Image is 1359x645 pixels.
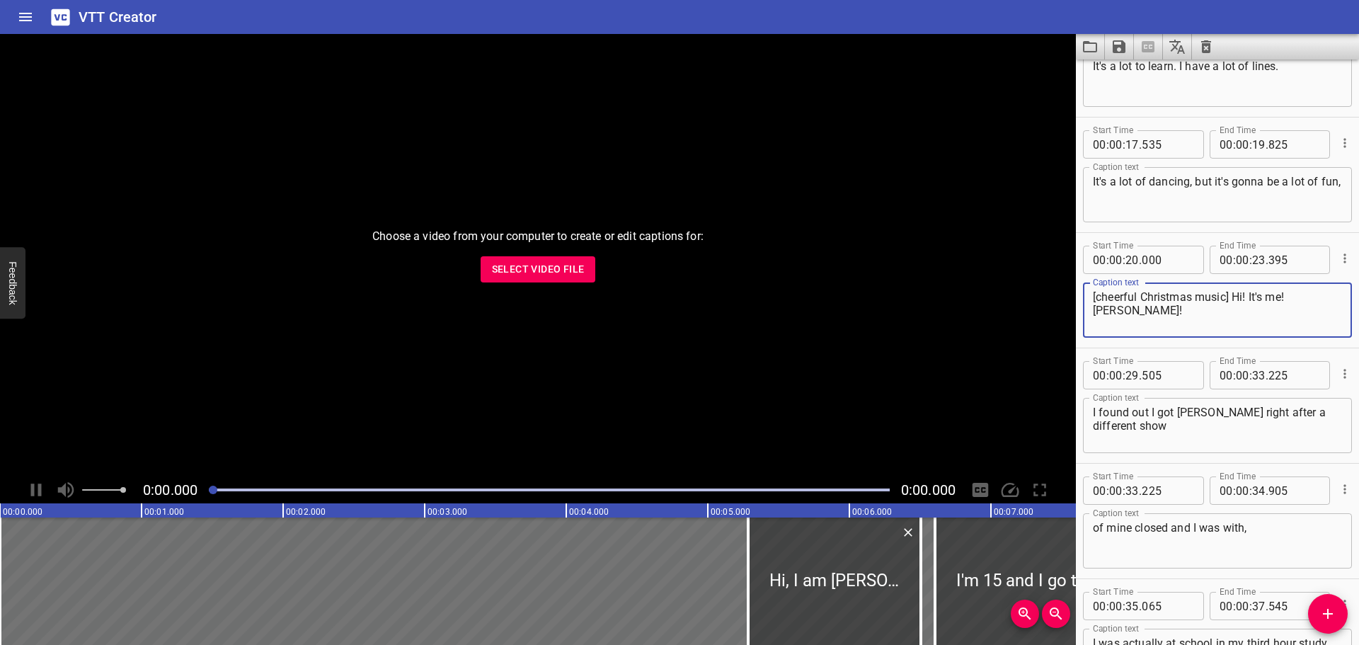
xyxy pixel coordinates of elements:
button: Clear captions [1192,34,1220,59]
button: Select Video File [481,256,596,282]
input: 23 [1252,246,1266,274]
input: 00 [1109,361,1123,389]
span: : [1233,361,1236,389]
input: 535 [1142,130,1193,159]
span: . [1139,130,1142,159]
input: 37 [1252,592,1266,620]
input: 545 [1268,592,1320,620]
input: 00 [1093,361,1106,389]
span: . [1139,246,1142,274]
span: : [1249,476,1252,505]
input: 00 [1093,476,1106,505]
input: 00 [1109,476,1123,505]
span: : [1106,476,1109,505]
input: 000 [1142,246,1193,274]
span: : [1233,476,1236,505]
text: 00:04.000 [569,507,609,517]
input: 225 [1142,476,1193,505]
textarea: I found out I got [PERSON_NAME] right after a different show [1093,406,1342,446]
input: 33 [1125,476,1139,505]
span: : [1123,592,1125,620]
span: . [1139,592,1142,620]
span: . [1266,476,1268,505]
button: Cue Options [1336,595,1354,614]
input: 00 [1220,361,1233,389]
input: 065 [1142,592,1193,620]
span: : [1233,130,1236,159]
input: 00 [1236,246,1249,274]
span: : [1233,592,1236,620]
input: 29 [1125,361,1139,389]
input: 825 [1268,130,1320,159]
div: Cue Options [1336,471,1352,508]
span: . [1139,361,1142,389]
span: Current Time [143,481,197,498]
p: Choose a video from your computer to create or edit captions for: [372,228,704,245]
text: 00:02.000 [286,507,326,517]
input: 20 [1125,246,1139,274]
text: 00:00.000 [3,507,42,517]
span: . [1266,246,1268,274]
span: : [1249,361,1252,389]
input: 00 [1236,361,1249,389]
span: . [1266,592,1268,620]
input: 00 [1093,592,1106,620]
textarea: It's a lot of dancing, but it's gonna be a lot of fun, [1093,175,1342,215]
div: Cue Options [1336,586,1352,623]
div: Hide/Show Captions [967,476,994,503]
svg: Translate captions [1169,38,1186,55]
button: Save captions to file [1105,34,1134,59]
span: Video Duration [901,481,956,498]
text: 00:01.000 [144,507,184,517]
button: Zoom In [1011,600,1039,628]
textarea: It's a lot to learn. I have a lot of lines. [1093,59,1342,100]
h6: VTT Creator [79,6,157,28]
span: . [1139,476,1142,505]
text: 00:03.000 [428,507,467,517]
button: Cue Options [1336,249,1354,268]
span: : [1249,246,1252,274]
input: 00 [1220,592,1233,620]
input: 00 [1236,130,1249,159]
svg: Clear captions [1198,38,1215,55]
input: 00 [1109,130,1123,159]
text: 00:06.000 [852,507,892,517]
div: Cue Options [1336,240,1352,277]
input: 905 [1268,476,1320,505]
input: 35 [1125,592,1139,620]
input: 34 [1252,476,1266,505]
input: 00 [1109,592,1123,620]
textarea: [cheerful Christmas music] Hi! It's me! [PERSON_NAME]! [1093,290,1342,331]
div: Delete Cue [899,523,915,542]
input: 17 [1125,130,1139,159]
input: 00 [1109,246,1123,274]
span: : [1233,246,1236,274]
input: 33 [1252,361,1266,389]
div: Play progress [209,489,890,491]
text: 00:07.000 [994,507,1033,517]
text: 00:05.000 [711,507,750,517]
span: : [1106,361,1109,389]
span: : [1123,361,1125,389]
button: Translate captions [1163,34,1192,59]
button: Cue Options [1336,134,1354,152]
span: . [1266,361,1268,389]
input: 00 [1220,246,1233,274]
input: 395 [1268,246,1320,274]
div: Toggle Full Screen [1026,476,1053,503]
input: 00 [1220,476,1233,505]
input: 505 [1142,361,1193,389]
button: Delete [899,523,917,542]
span: Select Video File [492,261,585,278]
span: : [1106,246,1109,274]
div: Cue Options [1336,355,1352,392]
textarea: of mine closed and I was with, [1093,521,1342,561]
span: : [1106,592,1109,620]
button: Load captions from file [1076,34,1105,59]
input: 00 [1093,130,1106,159]
span: . [1266,130,1268,159]
span: : [1123,130,1125,159]
span: : [1249,130,1252,159]
span: : [1106,130,1109,159]
svg: Save captions to file [1111,38,1128,55]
